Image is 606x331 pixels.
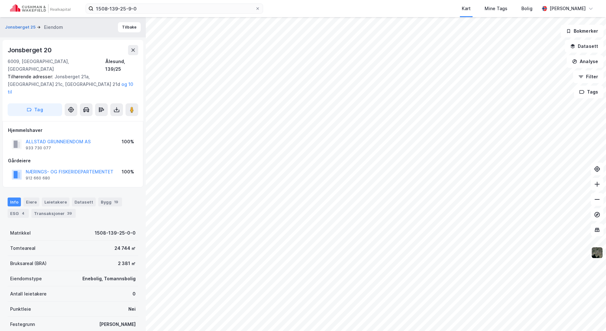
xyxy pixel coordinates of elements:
[66,210,73,217] div: 39
[8,103,62,116] button: Tag
[8,74,55,79] span: Tilhørende adresser:
[8,58,105,73] div: 6009, [GEOGRAPHIC_DATA], [GEOGRAPHIC_DATA]
[118,22,141,32] button: Tilbake
[118,260,136,267] div: 2 381 ㎡
[10,305,31,313] div: Punktleie
[565,40,603,53] button: Datasett
[23,198,39,206] div: Eiere
[591,247,603,259] img: 9k=
[462,5,471,12] div: Kart
[8,198,21,206] div: Info
[561,25,603,37] button: Bokmerker
[8,157,138,165] div: Gårdeiere
[10,229,31,237] div: Matrikkel
[574,301,606,331] iframe: Chat Widget
[573,70,603,83] button: Filter
[31,209,76,218] div: Transaksjoner
[574,301,606,331] div: Kontrollprogram for chat
[98,198,122,206] div: Bygg
[44,23,63,31] div: Eiendom
[122,138,134,146] div: 100%
[128,305,136,313] div: Nei
[93,4,255,13] input: Søk på adresse, matrikkel, gårdeiere, leietakere eller personer
[10,321,35,328] div: Festegrunn
[26,176,50,181] div: 912 660 680
[485,5,507,12] div: Mine Tags
[42,198,69,206] div: Leietakere
[8,209,29,218] div: ESG
[20,210,26,217] div: 4
[8,127,138,134] div: Hjemmelshaver
[10,275,42,282] div: Eiendomstype
[132,290,136,298] div: 0
[82,275,136,282] div: Enebolig, Tomannsbolig
[567,55,603,68] button: Analyse
[99,321,136,328] div: [PERSON_NAME]
[105,58,138,73] div: Ålesund, 139/25
[10,244,35,252] div: Tomteareal
[10,290,47,298] div: Antall leietakere
[95,229,136,237] div: 1508-139-25-0-0
[114,244,136,252] div: 24 744 ㎡
[10,260,47,267] div: Bruksareal (BRA)
[113,199,119,205] div: 19
[5,24,37,30] button: Jonsberget 25
[8,73,133,96] div: Jonsberget 21a, [GEOGRAPHIC_DATA] 21c, [GEOGRAPHIC_DATA] 21d
[26,146,51,151] div: 933 730 077
[10,4,70,13] img: cushman-wakefield-realkapital-logo.202ea83816669bd177139c58696a8fa1.svg
[8,45,53,55] div: Jonsberget 20
[550,5,586,12] div: [PERSON_NAME]
[72,198,96,206] div: Datasett
[521,5,532,12] div: Bolig
[574,86,603,98] button: Tags
[122,168,134,176] div: 100%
